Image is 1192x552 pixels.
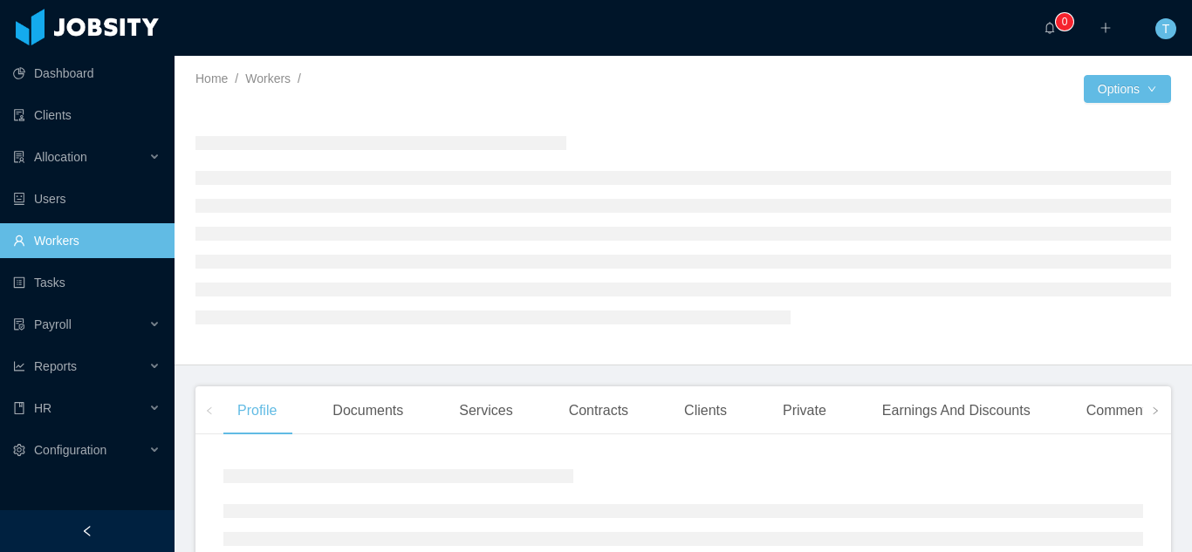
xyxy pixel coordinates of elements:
i: icon: solution [13,151,25,163]
a: icon: pie-chartDashboard [13,56,161,91]
span: HR [34,401,51,415]
a: icon: profileTasks [13,265,161,300]
i: icon: plus [1100,22,1112,34]
i: icon: bell [1044,22,1056,34]
div: Contracts [555,386,642,435]
a: icon: userWorkers [13,223,161,258]
span: / [235,72,238,85]
span: Payroll [34,317,72,331]
div: Profile [223,386,291,435]
a: Workers [245,72,291,85]
a: icon: robotUsers [13,181,161,216]
span: Reports [34,359,77,373]
span: / [298,72,301,85]
div: Comments [1072,386,1168,435]
sup: 0 [1056,13,1073,31]
i: icon: right [1151,406,1160,415]
div: Clients [670,386,741,435]
span: Allocation [34,150,87,164]
div: Documents [319,386,417,435]
i: icon: setting [13,444,25,456]
i: icon: book [13,402,25,414]
span: T [1162,18,1170,39]
i: icon: file-protect [13,318,25,331]
span: Configuration [34,443,106,457]
i: icon: line-chart [13,360,25,372]
a: icon: auditClients [13,98,161,133]
div: Services [445,386,526,435]
i: icon: left [205,406,214,415]
button: Optionsicon: down [1084,75,1171,103]
div: Earnings And Discounts [868,386,1045,435]
div: Private [769,386,840,435]
a: Home [195,72,228,85]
